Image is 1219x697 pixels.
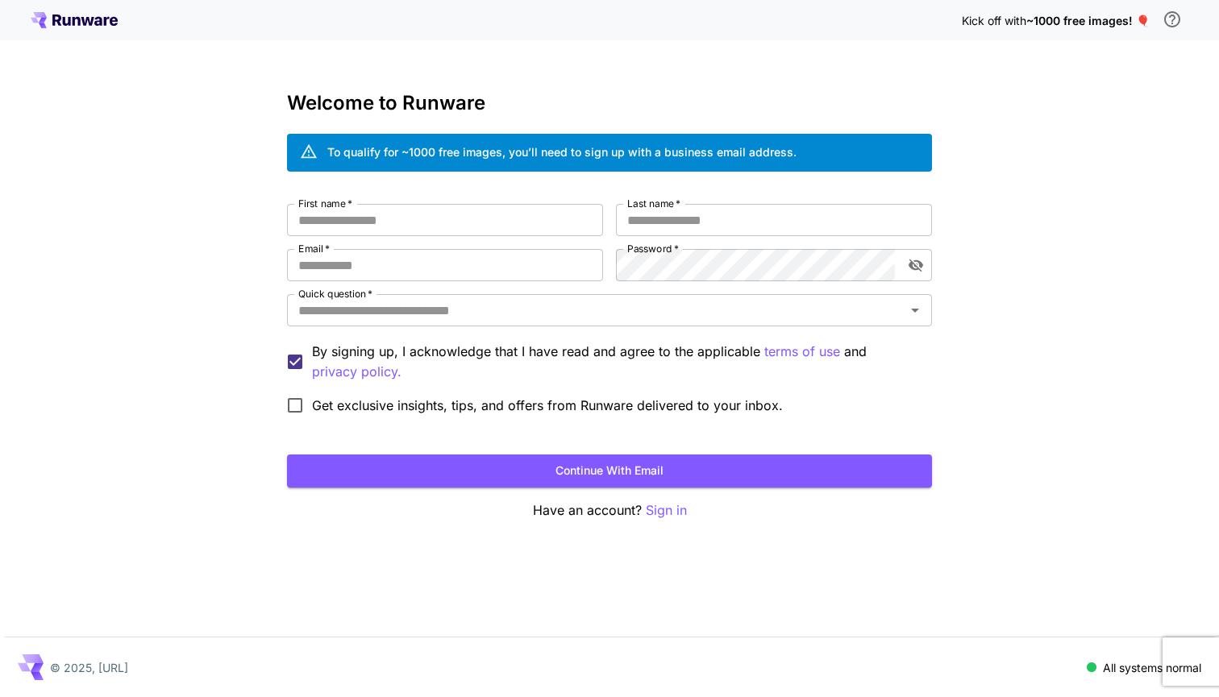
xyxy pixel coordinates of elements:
p: Have an account? [287,500,932,521]
p: privacy policy. [312,362,401,382]
span: Get exclusive insights, tips, and offers from Runware delivered to your inbox. [312,396,783,415]
button: Open [904,299,926,322]
label: Quick question [298,287,372,301]
h3: Welcome to Runware [287,92,932,114]
label: First name [298,197,352,210]
button: In order to qualify for free credit, you need to sign up with a business email address and click ... [1156,3,1188,35]
span: Kick off with [962,14,1026,27]
button: Sign in [646,500,687,521]
button: Continue with email [287,454,932,487]
label: Email [298,242,330,255]
p: All systems normal [1103,659,1201,676]
button: By signing up, I acknowledge that I have read and agree to the applicable terms of use and [312,362,401,382]
p: By signing up, I acknowledge that I have read and agree to the applicable and [312,342,919,382]
span: ~1000 free images! 🎈 [1026,14,1150,27]
button: toggle password visibility [901,251,930,280]
button: By signing up, I acknowledge that I have read and agree to the applicable and privacy policy. [764,342,840,362]
label: Password [627,242,679,255]
label: Last name [627,197,680,210]
p: © 2025, [URL] [50,659,128,676]
div: To qualify for ~1000 free images, you’ll need to sign up with a business email address. [327,143,797,160]
p: terms of use [764,342,840,362]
